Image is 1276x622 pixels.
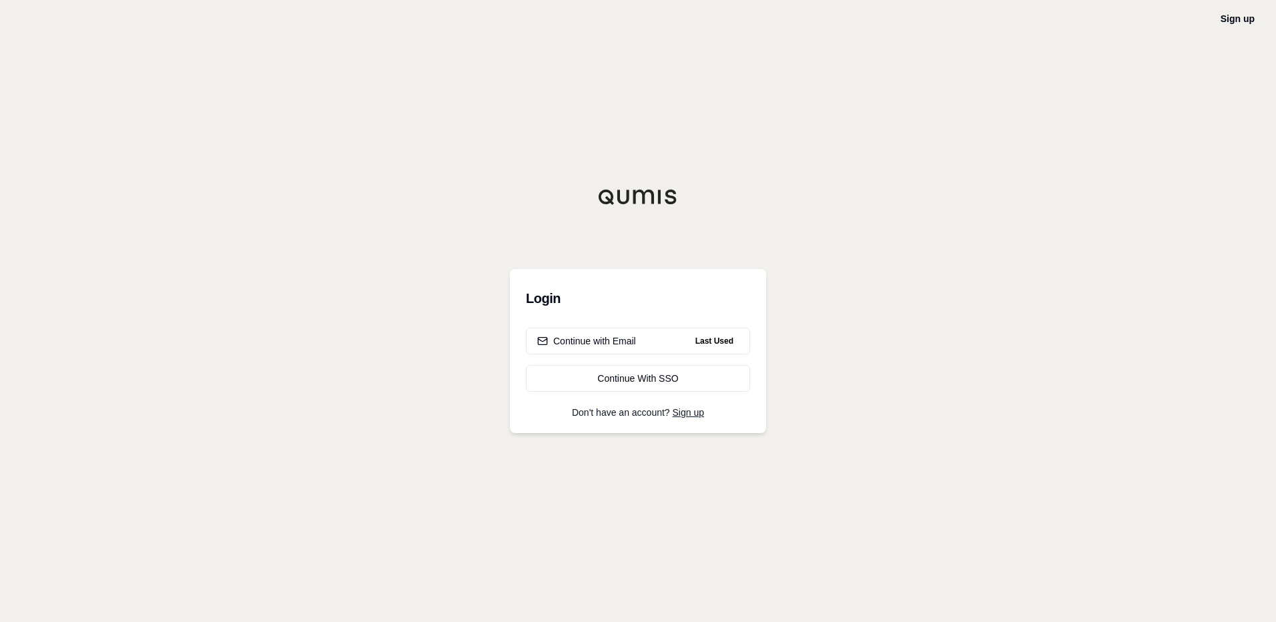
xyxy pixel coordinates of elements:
[537,334,636,348] div: Continue with Email
[598,189,678,205] img: Qumis
[690,333,739,349] span: Last Used
[1221,13,1255,24] a: Sign up
[526,285,750,312] h3: Login
[526,365,750,392] a: Continue With SSO
[526,408,750,417] p: Don't have an account?
[537,372,739,385] div: Continue With SSO
[673,407,704,418] a: Sign up
[526,328,750,354] button: Continue with EmailLast Used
